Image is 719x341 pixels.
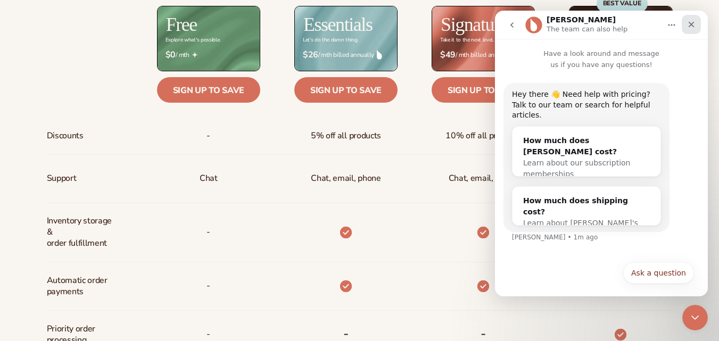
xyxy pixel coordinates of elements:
a: Sign up to save [432,77,535,103]
p: - [206,222,210,242]
img: drop.png [377,50,382,60]
div: Take it to the next level. [440,37,494,43]
div: Explore what's possible. [166,37,220,43]
strong: $49 [440,50,456,60]
span: / mth billed annually [303,50,389,60]
img: Signature_BG_eeb718c8-65ac-49e3-a4e5-327c6aa73146.jpg [432,6,534,71]
p: Chat, email, phone [311,169,381,188]
strong: $0 [166,50,176,60]
iframe: Intercom live chat [682,305,708,330]
img: Free_Icon_bb6e7c7e-73f8-44bd-8ed0-223ea0fc522e.png [192,52,197,57]
img: VIP_BG_199964bd-3653-43bc-8a67-789d2d7717b9.jpg [569,6,672,71]
h2: Signature [441,15,507,34]
span: Inventory storage & order fulfillment [47,211,118,253]
span: 10% off all products [445,126,521,146]
h2: Essentials [303,15,373,34]
p: Chat [200,169,218,188]
div: Let’s do the damn thing. [303,37,358,43]
span: Chat, email, phone [449,169,518,188]
strong: $26 [303,50,318,60]
h2: Free [166,15,197,34]
span: Support [47,169,77,188]
span: 5% off all products [311,126,381,146]
span: - [206,276,210,296]
span: / mth billed annually [440,50,526,60]
iframe: Intercom live chat [495,11,708,296]
img: Essentials_BG_9050f826-5aa9-47d9-a362-757b82c62641.jpg [295,6,397,71]
a: Sign up to save [294,77,398,103]
span: Discounts [47,126,84,146]
span: - [206,126,210,146]
img: free_bg.png [158,6,260,71]
span: Automatic order payments [47,271,118,302]
span: / mth [166,50,252,60]
a: Sign up to save [157,77,260,103]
